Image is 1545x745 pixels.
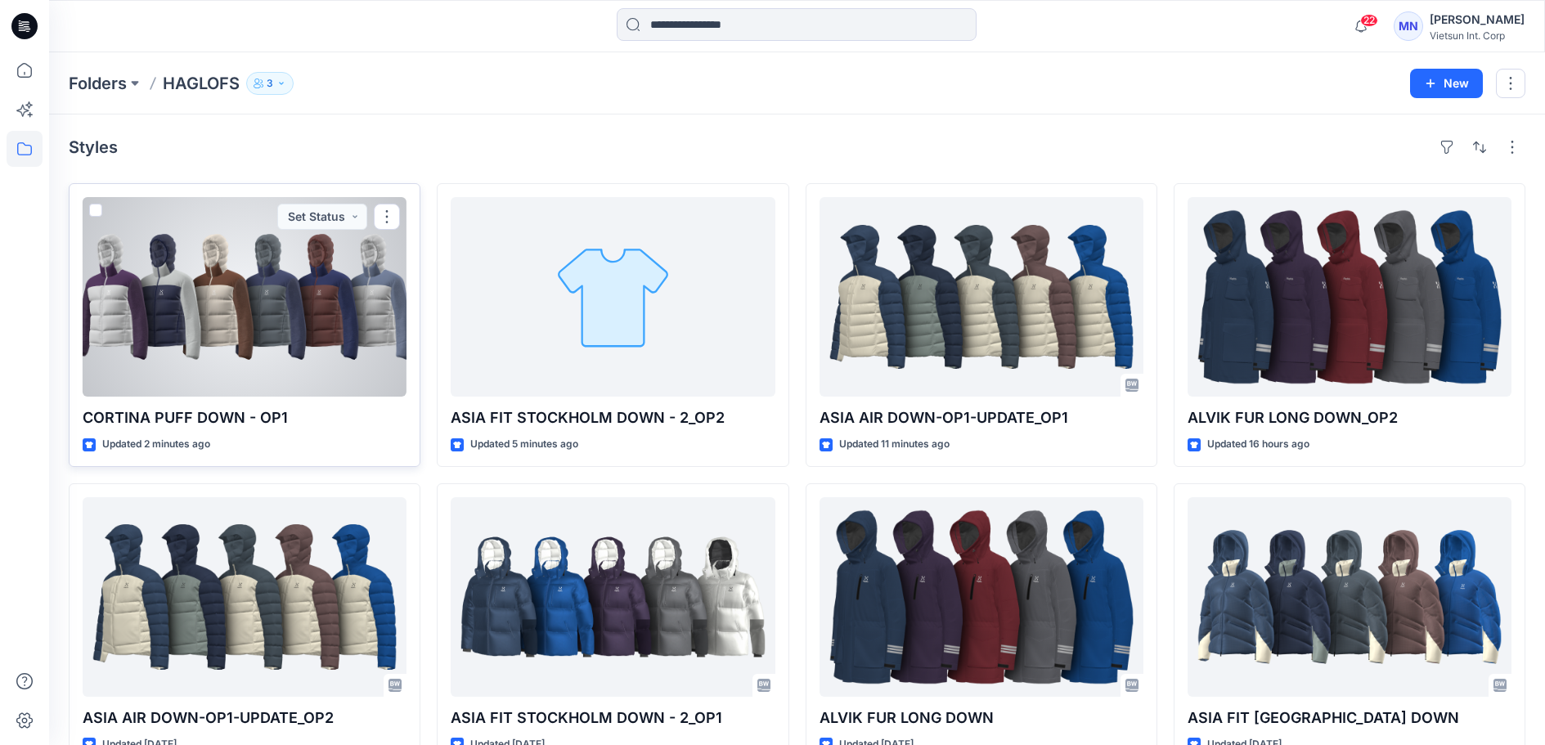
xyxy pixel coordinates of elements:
div: MN [1394,11,1423,41]
p: Updated 2 minutes ago [102,436,210,453]
h4: Styles [69,137,118,157]
a: ASIA FIT STOCKHOLM DOWN - 2​_OP2 [451,197,775,397]
span: 22 [1360,14,1378,27]
p: 3 [267,74,273,92]
a: Folders [69,72,127,95]
button: New [1410,69,1483,98]
p: Updated 16 hours ago [1207,436,1309,453]
button: 3 [246,72,294,95]
p: ASIA AIR DOWN-OP1-UPDATE_OP1 [820,406,1143,429]
p: ASIA FIT STOCKHOLM DOWN - 2​_OP2 [451,406,775,429]
p: Updated 11 minutes ago [839,436,950,453]
a: ASIA AIR DOWN-OP1-UPDATE_OP2 [83,497,406,697]
p: ASIA FIT STOCKHOLM DOWN - 2​_OP1 [451,707,775,729]
p: ASIA AIR DOWN-OP1-UPDATE_OP2 [83,707,406,729]
p: Updated 5 minutes ago [470,436,578,453]
div: [PERSON_NAME] [1430,10,1525,29]
p: ALVIK FUR LONG DOWN [820,707,1143,729]
p: HAGLOFS [163,72,240,95]
div: Vietsun Int. Corp [1430,29,1525,42]
a: ASIA FIT STOCKHOLM DOWN - 2​_OP1 [451,497,775,697]
a: CORTINA PUFF DOWN - OP1 [83,197,406,397]
a: ALVIK FUR LONG DOWN [820,497,1143,697]
a: ALVIK FUR LONG DOWN_OP2 [1188,197,1511,397]
a: ASIA FIT STOCKHOLM DOWN [1188,497,1511,697]
p: ALVIK FUR LONG DOWN_OP2 [1188,406,1511,429]
a: ASIA AIR DOWN-OP1-UPDATE_OP1 [820,197,1143,397]
p: CORTINA PUFF DOWN - OP1 [83,406,406,429]
p: ASIA FIT [GEOGRAPHIC_DATA] DOWN [1188,707,1511,729]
